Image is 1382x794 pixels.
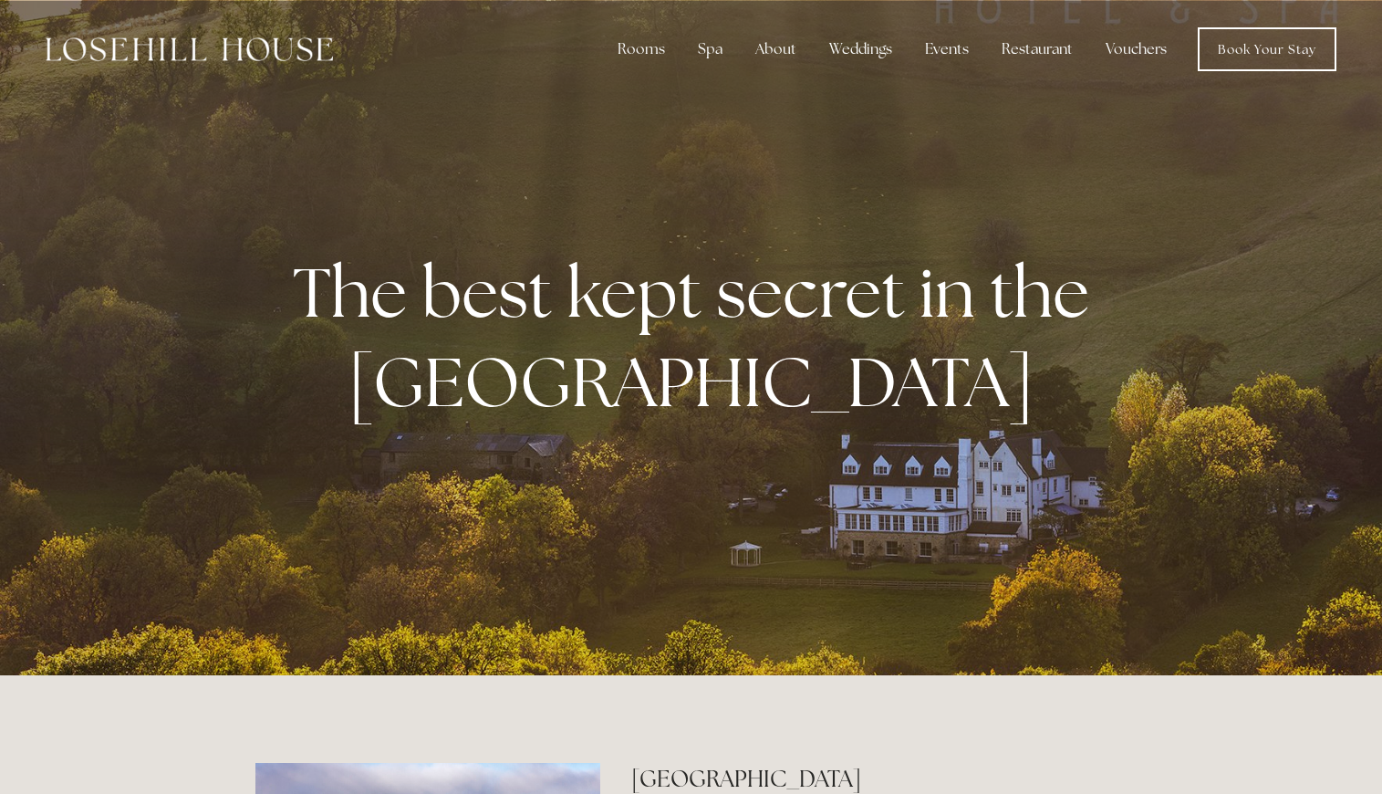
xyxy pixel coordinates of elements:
div: Restaurant [987,31,1087,68]
img: Losehill House [46,37,333,61]
div: Rooms [603,31,680,68]
a: Vouchers [1091,31,1181,68]
div: Spa [683,31,737,68]
a: Book Your Stay [1198,27,1336,71]
div: Weddings [815,31,907,68]
div: About [741,31,811,68]
div: Events [910,31,983,68]
strong: The best kept secret in the [GEOGRAPHIC_DATA] [293,247,1104,426]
